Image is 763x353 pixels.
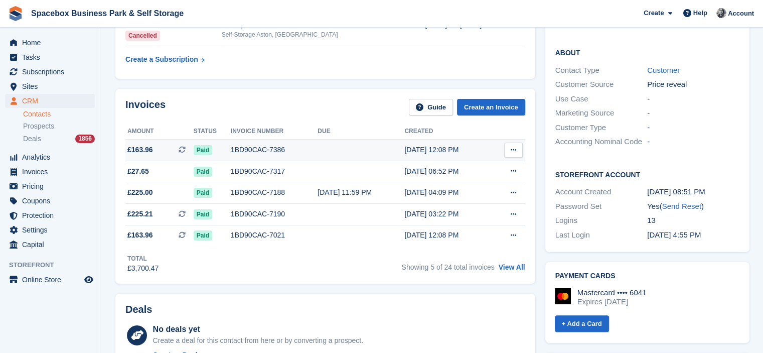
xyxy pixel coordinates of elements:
[194,209,212,219] span: Paid
[75,135,95,143] div: 1856
[22,194,82,208] span: Coupons
[231,145,318,155] div: 1BD90CAC-7386
[22,36,82,50] span: Home
[127,230,153,241] span: £163.96
[231,230,318,241] div: 1BD90CAC-7021
[5,36,95,50] a: menu
[5,179,95,193] a: menu
[647,215,739,226] div: 13
[457,99,525,115] a: Create an Invoice
[5,223,95,237] a: menu
[125,50,205,69] a: Create a Subscription
[5,65,95,79] a: menu
[127,166,149,177] span: £27.65
[647,186,739,198] div: [DATE] 08:51 PM
[555,272,739,280] h2: Payment cards
[577,297,647,306] div: Expires [DATE]
[23,122,54,131] span: Prospects
[22,179,82,193] span: Pricing
[22,94,82,108] span: CRM
[23,134,41,144] span: Deals
[194,188,212,198] span: Paid
[5,79,95,93] a: menu
[644,8,664,18] span: Create
[647,230,701,239] time: 2025-08-04 15:55:14 UTC
[22,238,82,252] span: Capital
[231,187,318,198] div: 1BD90CAC-7188
[22,208,82,222] span: Protection
[499,263,525,271] a: View All
[555,122,648,134] div: Customer Type
[716,8,726,18] img: SUDIPTA VIRMANI
[555,169,739,179] h2: Storefront Account
[127,209,153,219] span: £225.21
[5,94,95,108] a: menu
[125,99,166,115] h2: Invoices
[194,124,231,140] th: Status
[728,9,754,19] span: Account
[555,65,648,76] div: Contact Type
[693,8,707,18] span: Help
[22,50,82,64] span: Tasks
[23,134,95,144] a: Deals 1856
[27,5,188,22] a: Spacebox Business Park & Self Storage
[153,323,363,335] div: No deals yet
[555,79,648,90] div: Customer Source
[404,187,491,198] div: [DATE] 04:09 PM
[555,136,648,148] div: Accounting Nominal Code
[660,202,704,210] span: ( )
[22,223,82,237] span: Settings
[404,209,491,219] div: [DATE] 03:22 PM
[662,202,701,210] a: Send Reset
[127,254,159,263] div: Total
[647,136,739,148] div: -
[23,109,95,119] a: Contacts
[5,194,95,208] a: menu
[231,166,318,177] div: 1BD90CAC-7317
[125,304,152,315] h2: Deals
[555,288,571,304] img: Mastercard Logo
[194,167,212,177] span: Paid
[194,145,212,155] span: Paid
[5,165,95,179] a: menu
[555,47,739,57] h2: About
[153,335,363,346] div: Create a deal for this contact from here or by converting a prospect.
[23,121,95,132] a: Prospects
[404,230,491,241] div: [DATE] 12:08 PM
[127,145,153,155] span: £163.96
[22,273,82,287] span: Online Store
[555,215,648,226] div: Logins
[8,6,23,21] img: stora-icon-8386f47178a22dfd0bd8f6a31ec36ba5ce8667c1dd55bd0f319d3a0aa187defe.svg
[647,201,739,212] div: Yes
[127,263,159,274] div: £3,700.47
[222,30,363,39] div: Self-Storage Aston, [GEOGRAPHIC_DATA]
[22,65,82,79] span: Subscriptions
[555,93,648,105] div: Use Case
[125,31,160,41] div: Cancelled
[404,145,491,155] div: [DATE] 12:08 PM
[409,99,453,115] a: Guide
[5,150,95,164] a: menu
[647,107,739,119] div: -
[318,187,404,198] div: [DATE] 11:59 PM
[555,186,648,198] div: Account Created
[22,165,82,179] span: Invoices
[555,229,648,241] div: Last Login
[555,107,648,119] div: Marketing Source
[231,209,318,219] div: 1BD90CAC-7190
[577,288,647,297] div: Mastercard •••• 6041
[647,66,680,74] a: Customer
[555,315,609,332] a: + Add a Card
[404,166,491,177] div: [DATE] 06:52 PM
[555,201,648,212] div: Password Set
[125,54,198,65] div: Create a Subscription
[5,273,95,287] a: menu
[647,93,739,105] div: -
[647,79,739,90] div: Price reveal
[231,124,318,140] th: Invoice number
[83,274,95,286] a: Preview store
[9,260,100,270] span: Storefront
[647,122,739,134] div: -
[22,150,82,164] span: Analytics
[127,187,153,198] span: £225.00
